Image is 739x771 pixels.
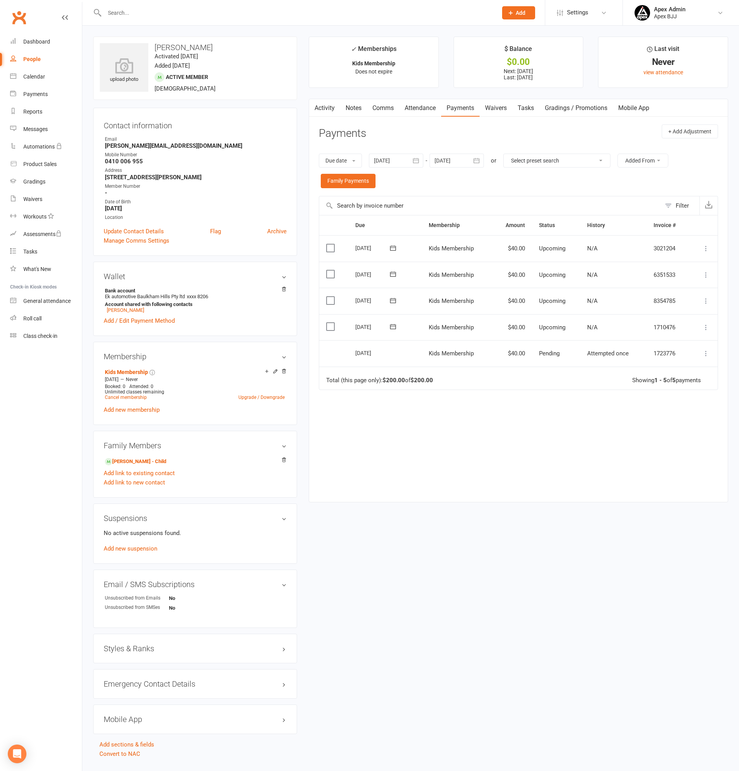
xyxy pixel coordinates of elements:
p: No active suspensions found. [104,528,287,538]
div: Payments [23,91,48,97]
h3: Mobile App [104,715,287,724]
a: Add new suspension [104,545,157,552]
strong: - [105,189,287,196]
span: N/A [587,271,598,278]
span: Add [516,10,525,16]
div: Apex BJJ [654,13,685,20]
th: Status [532,215,580,235]
div: [DATE] [355,321,391,333]
div: $ Balance [504,44,532,58]
a: Roll call [10,310,82,327]
span: N/A [587,245,598,252]
a: Waivers [10,191,82,208]
a: Gradings [10,173,82,191]
button: + Add Adjustment [662,124,718,138]
a: Add new membership [104,406,160,413]
a: Clubworx [9,8,29,27]
a: Tasks [10,243,82,260]
a: Calendar [10,68,82,86]
i: ✓ [351,45,356,53]
time: Added [DATE] [155,62,190,69]
h3: Membership [104,352,287,361]
div: Memberships [351,44,396,58]
div: Dashboard [23,38,50,45]
a: Tasks [512,99,539,117]
td: 8354785 [647,288,690,314]
a: Add / Edit Payment Method [104,316,175,325]
div: Assessments [23,231,62,237]
a: [PERSON_NAME] - Child [105,458,166,466]
div: General attendance [23,298,71,304]
td: $40.00 [492,314,532,341]
a: Automations [10,138,82,156]
span: Settings [567,4,588,21]
span: Attempted once [587,350,629,357]
div: People [23,56,41,62]
a: Workouts [10,208,82,226]
div: Class check-in [23,333,57,339]
li: Ek automotive Baulkham Hills Pty ltd [104,287,287,314]
div: [DATE] [355,242,391,254]
span: Kids Membership [429,245,474,252]
div: What's New [23,266,51,272]
td: 6351533 [647,262,690,288]
button: Add [502,6,535,19]
span: Never [126,377,138,382]
div: Total (this page only): of [326,377,433,384]
a: Reports [10,103,82,121]
div: Automations [23,143,55,150]
a: Class kiosk mode [10,327,82,345]
td: 1710476 [647,314,690,341]
span: Attended: 0 [129,384,153,389]
a: Upgrade / Downgrade [238,395,285,400]
a: [PERSON_NAME] [107,307,144,313]
a: Manage Comms Settings [104,236,169,245]
div: Location [105,214,287,221]
a: Add sections & fields [99,741,154,748]
span: Active member [166,74,208,80]
strong: No [169,605,214,611]
strong: No [169,595,214,601]
a: Assessments [10,226,82,243]
span: xxxx 8206 [187,294,208,299]
span: N/A [587,297,598,304]
a: What's New [10,260,82,278]
div: or [491,156,496,165]
button: Added From [617,154,668,168]
h3: Suspensions [104,514,287,523]
div: Showing of payments [632,377,701,384]
span: Kids Membership [429,350,474,357]
h3: Family Members [104,441,287,450]
div: — [103,376,287,383]
div: Email [105,136,287,143]
a: Flag [210,227,221,236]
a: Cancel membership [105,395,147,400]
strong: Bank account [105,288,283,294]
div: Unsubscribed from SMSes [105,604,169,611]
div: Gradings [23,178,45,185]
p: Next: [DATE] Last: [DATE] [461,68,576,80]
div: Tasks [23,248,37,255]
a: Mobile App [613,99,655,117]
h3: Email / SMS Subscriptions [104,580,287,589]
span: Kids Membership [429,297,474,304]
a: Add link to existing contact [104,469,175,478]
div: Date of Birth [105,198,287,206]
a: Archive [267,227,287,236]
strong: 5 [672,377,676,384]
span: [DATE] [105,377,118,382]
h3: Payments [319,128,366,140]
a: Convert to NAC [99,750,140,757]
time: Activated [DATE] [155,53,198,60]
a: Activity [309,99,340,117]
input: Search by invoice number [319,196,661,215]
span: Kids Membership [429,271,474,278]
img: thumb_image1745496852.png [635,5,650,21]
th: Amount [492,215,532,235]
div: Mobile Number [105,151,287,159]
h3: Emergency Contact Details [104,680,287,688]
a: Comms [367,99,399,117]
strong: $200.00 [383,377,405,384]
strong: Account shared with following contacts [105,301,283,307]
strong: $200.00 [410,377,433,384]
